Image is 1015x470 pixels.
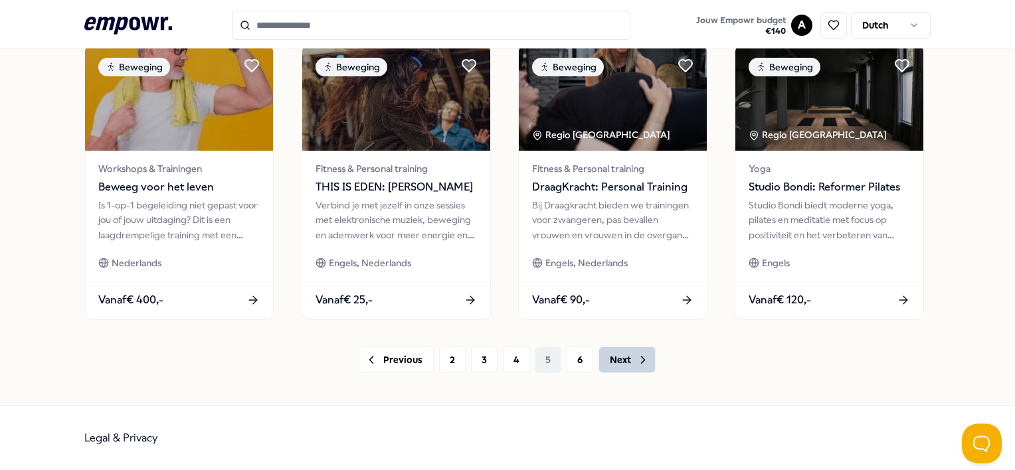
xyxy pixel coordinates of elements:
[532,161,693,176] span: Fitness & Personal training
[232,11,630,40] input: Search for products, categories or subcategories
[98,161,260,176] span: Workshops & Trainingen
[749,161,910,176] span: Yoga
[518,44,707,320] a: package imageBewegingRegio [GEOGRAPHIC_DATA] Fitness & Personal trainingDraagKracht: Personal Tra...
[98,198,260,242] div: Is 1-op-1 begeleiding niet gepast voor jou of jouw uitdaging? Dit is een laagdrempelige training ...
[302,44,490,151] img: package image
[696,15,786,26] span: Jouw Empowr budget
[735,44,924,320] a: package imageBewegingRegio [GEOGRAPHIC_DATA] YogaStudio Bondi: Reformer PilatesStudio Bondi biedt...
[532,291,590,309] span: Vanaf € 90,-
[735,44,923,151] img: package image
[749,198,910,242] div: Studio Bondi biedt moderne yoga, pilates en meditatie met focus op positiviteit en het verbeteren...
[519,44,707,151] img: package image
[302,44,491,320] a: package imageBewegingFitness & Personal trainingTHIS IS EDEN: [PERSON_NAME]Verbind je met jezelf ...
[762,256,790,270] span: Engels
[84,431,158,444] a: Legal & Privacy
[791,15,812,36] button: A
[691,11,791,39] a: Jouw Empowr budget€140
[532,58,604,76] div: Beweging
[962,424,1002,463] iframe: Help Scout Beacon - Open
[98,179,260,196] span: Beweeg voor het leven
[503,347,529,373] button: 4
[696,26,786,37] span: € 140
[359,347,434,373] button: Previous
[84,44,274,320] a: package imageBewegingWorkshops & TrainingenBeweeg voor het levenIs 1-op-1 begeleiding niet gepast...
[532,198,693,242] div: Bij Draagkracht bieden we trainingen voor zwangeren, pas bevallen vrouwen en vrouwen in de overga...
[112,256,161,270] span: Nederlands
[471,347,498,373] button: 3
[316,198,477,242] div: Verbind je met jezelf in onze sessies met elektronische muziek, beweging en ademwerk voor meer en...
[85,44,273,151] img: package image
[316,179,477,196] span: THIS IS EDEN: [PERSON_NAME]
[316,291,373,309] span: Vanaf € 25,-
[316,161,477,176] span: Fitness & Personal training
[749,179,910,196] span: Studio Bondi: Reformer Pilates
[693,13,788,39] button: Jouw Empowr budget€140
[749,58,820,76] div: Beweging
[567,347,593,373] button: 6
[532,127,672,142] div: Regio [GEOGRAPHIC_DATA]
[98,58,170,76] div: Beweging
[599,347,656,373] button: Next
[749,127,889,142] div: Regio [GEOGRAPHIC_DATA]
[98,291,163,309] span: Vanaf € 400,-
[749,291,811,309] span: Vanaf € 120,-
[439,347,466,373] button: 2
[545,256,628,270] span: Engels, Nederlands
[532,179,693,196] span: DraagKracht: Personal Training
[316,58,387,76] div: Beweging
[329,256,411,270] span: Engels, Nederlands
